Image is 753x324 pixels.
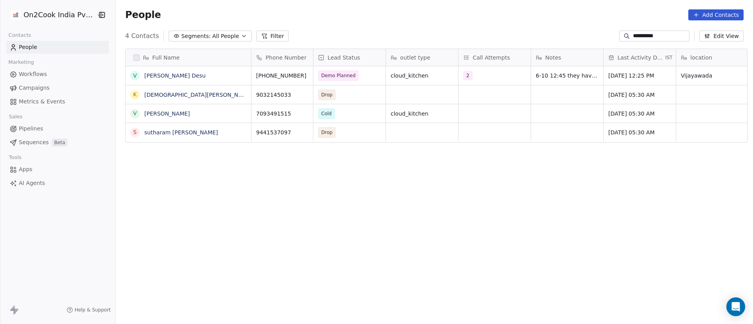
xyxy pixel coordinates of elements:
span: [DATE] 05:30 AM [608,129,671,136]
span: outlet type [400,54,430,62]
span: [DATE] 12:25 PM [608,72,671,80]
span: Full Name [152,54,180,62]
span: Metrics & Events [19,98,65,106]
span: 7093491515 [256,110,308,118]
span: All People [212,32,239,40]
span: location [690,54,712,62]
span: Workflows [19,70,47,78]
div: outlet type [386,49,458,66]
div: Lead Status [313,49,386,66]
div: Open Intercom Messenger [726,297,745,316]
button: On2Cook India Pvt. Ltd. [9,8,91,22]
div: location [676,49,748,66]
span: 9032145033 [256,91,308,99]
a: [PERSON_NAME] [144,110,190,117]
span: Call Attempts [473,54,510,62]
span: [DATE] 05:30 AM [608,91,671,99]
span: Lead Status [327,54,360,62]
span: Last Activity Date [618,54,664,62]
span: Tools [5,152,25,163]
div: K [133,91,137,99]
a: People [6,41,109,54]
a: [DEMOGRAPHIC_DATA][PERSON_NAME] [144,92,252,98]
span: Drop [321,129,333,136]
a: AI Agents [6,177,109,190]
div: Phone Number [251,49,313,66]
span: People [125,9,161,21]
button: Filter [256,31,289,42]
img: on2cook%20logo-04%20copy.jpg [11,10,20,20]
span: People [19,43,37,51]
span: IST [665,54,673,61]
span: Pipelines [19,125,43,133]
span: Demo Planned [321,72,356,80]
span: Drop [321,91,333,99]
span: Notes [545,54,561,62]
span: Sales [5,111,26,123]
span: 9441537097 [256,129,308,136]
span: Sequences [19,138,49,147]
span: 4 Contacts [125,31,159,41]
span: Cold [321,110,332,118]
span: Contacts [5,29,35,41]
button: Edit View [699,31,744,42]
a: Campaigns [6,81,109,94]
span: [PHONE_NUMBER] [256,72,308,80]
span: Help & Support [75,307,111,313]
a: Metrics & Events [6,95,109,108]
div: Notes [531,49,603,66]
div: Call Attempts [458,49,531,66]
span: 6-10 12:45 they have 12+ outlets and serve multi cuisine veg non veg but asked me to do south ind... [536,72,598,80]
span: Campaigns [19,84,49,92]
span: Phone Number [266,54,306,62]
div: Last Activity DateIST [604,49,676,66]
a: Pipelines [6,122,109,135]
span: Apps [19,165,33,174]
a: Help & Support [67,307,111,313]
span: Vijayawada [681,72,744,80]
span: cloud_kitchen [391,110,453,118]
span: Marketing [5,56,37,68]
div: V [133,109,137,118]
span: Segments: [181,32,211,40]
span: cloud_kitchen [391,72,453,80]
div: s [133,128,137,136]
div: Full Name [125,49,251,66]
button: Add Contacts [688,9,744,20]
span: On2Cook India Pvt. Ltd. [24,10,95,20]
div: grid [125,66,251,315]
a: Workflows [6,68,109,81]
a: SequencesBeta [6,136,109,149]
a: sutharam [PERSON_NAME] [144,129,218,136]
div: V [133,72,137,80]
a: [PERSON_NAME] Desu [144,72,206,79]
span: AI Agents [19,179,45,187]
span: Beta [52,139,67,147]
span: [DATE] 05:30 AM [608,110,671,118]
span: 2 [463,71,473,80]
a: Apps [6,163,109,176]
